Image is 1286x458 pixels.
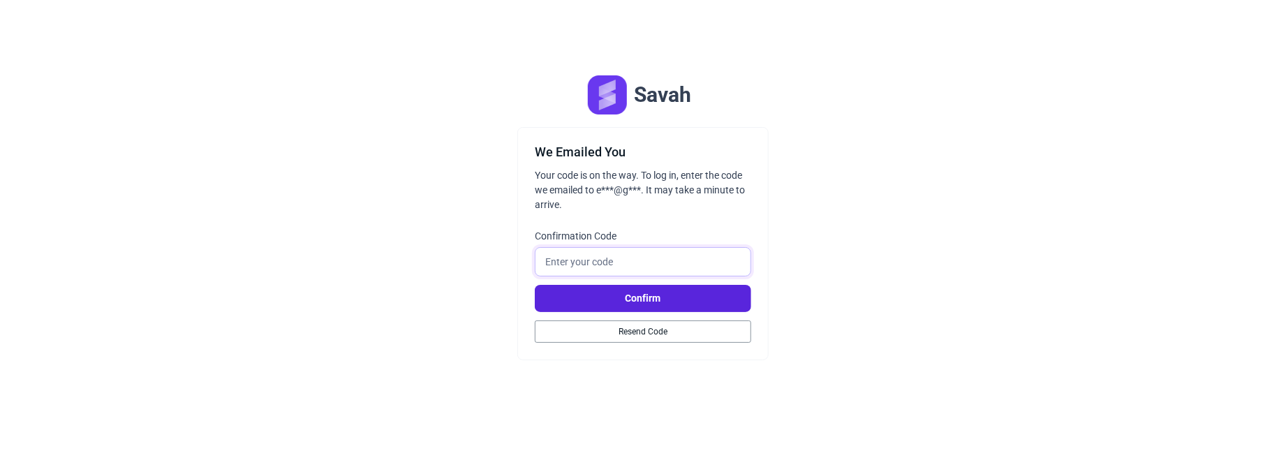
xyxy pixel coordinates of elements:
input: Enter your code [535,247,751,276]
span: Your code is on the way. To log in, enter the code we emailed to e***@g***. It may take a minute ... [535,168,751,212]
button: Confirm [535,285,751,312]
label: Confirmation Code [535,229,751,243]
h3: We Emailed You [535,145,751,161]
iframe: Chat Widget [1216,391,1286,458]
img: Logo [588,75,627,114]
h1: Savah [634,82,691,107]
button: Resend Code [535,320,751,343]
